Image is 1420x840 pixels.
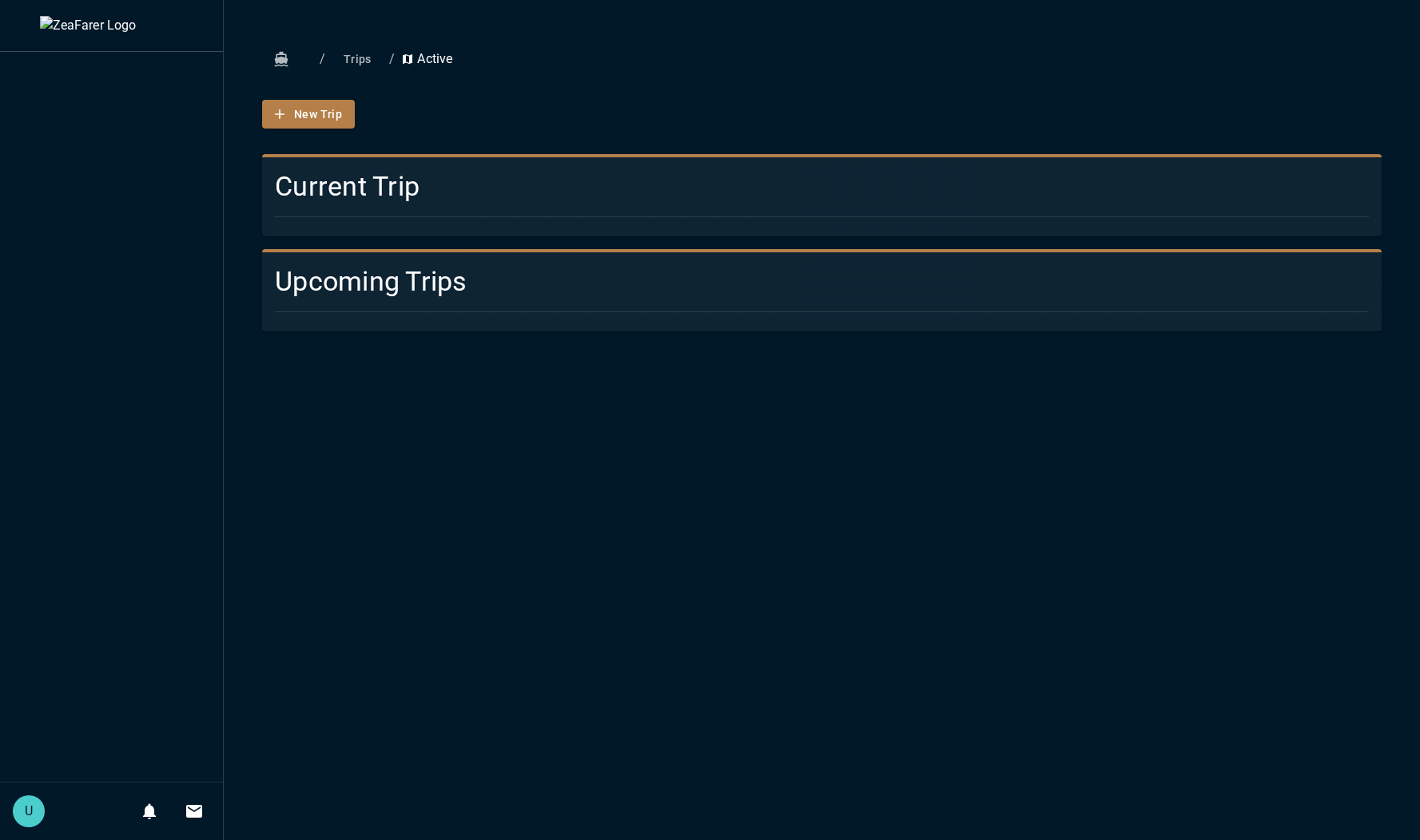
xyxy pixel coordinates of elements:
[332,45,383,74] button: Trips
[389,50,395,69] li: /
[275,170,1369,204] h4: Current Trip
[40,16,184,35] img: ZeaFarer Logo
[262,100,355,129] button: New Trip
[133,795,165,827] button: Notifications
[320,50,325,69] li: /
[13,795,45,827] div: U
[178,795,210,827] button: Invitations
[275,265,1369,299] h4: Upcoming Trips
[401,50,452,69] p: Active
